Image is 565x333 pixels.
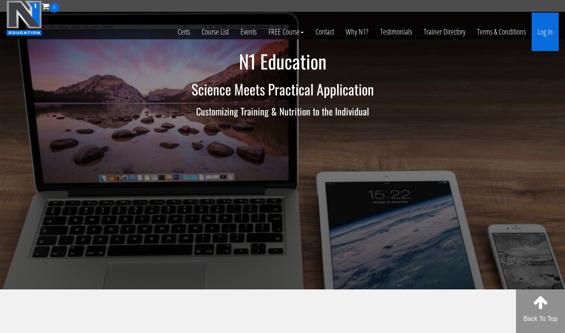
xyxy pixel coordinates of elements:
h1: N1 Education [53,51,512,72]
span: 0 [49,3,59,13]
a: Why N1? [340,13,374,51]
a: Log In [532,13,559,51]
a: Contact [310,13,340,51]
a: FREE Course [262,13,310,51]
img: n1-education [6,0,42,36]
a: Certs [172,13,196,51]
a: Terms & Conditions [471,13,532,51]
a: Events [235,13,262,51]
a: Course List [196,13,235,51]
h3: Customizing Training & Nutrition to the Individual [53,106,512,116]
a: Trainer Directory [418,13,471,51]
a: 0 [42,1,59,11]
a: Testimonials [374,13,418,51]
h2: Science Meets Practical Application [53,81,512,97]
